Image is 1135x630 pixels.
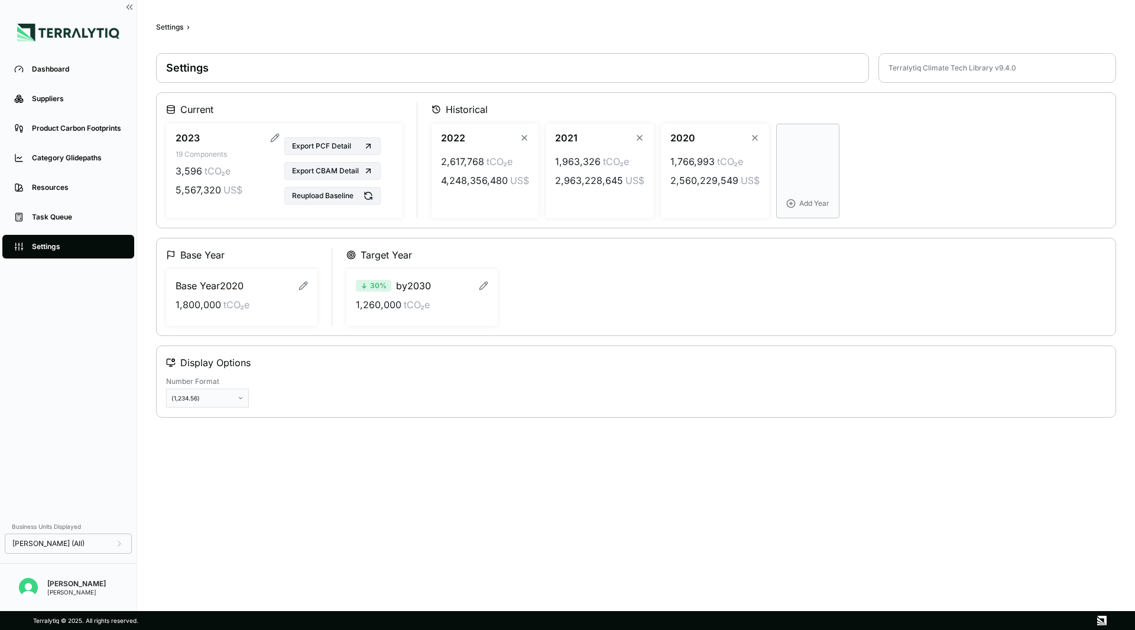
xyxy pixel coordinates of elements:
[19,578,38,597] img: Siya Sindhani
[370,281,387,290] span: 30 %
[180,102,213,117] span: Current
[441,131,465,145] span: 2022
[888,63,1016,73] div: Terralytiq Climate Tech Library v 9.4.0
[32,153,122,163] div: Category Glidepaths
[166,377,249,386] label: Number Format
[14,573,43,602] button: Open user button
[670,154,715,169] span: 1,766,993
[5,519,132,534] div: Business Units Displayed
[17,24,119,41] img: Logo
[223,183,242,197] span: US$
[47,579,106,589] div: [PERSON_NAME]
[166,389,249,408] button: (1,234.56)
[741,173,760,188] span: US$
[555,131,578,145] span: 2021
[156,22,183,32] div: Settings
[32,212,122,222] div: Task Queue
[292,166,359,176] span: Export CBAM Detail
[284,162,381,180] button: Export CBAM Detail
[32,64,122,74] div: Dashboard
[603,154,629,169] span: tCO₂e
[176,298,221,312] span: 1,800,000
[32,94,122,104] div: Suppliers
[12,539,85,548] span: [PERSON_NAME] (All)
[180,248,225,262] span: Base Year
[187,22,190,32] span: ›
[487,154,513,169] span: tCO₂e
[180,356,251,370] span: Display Options
[32,183,122,192] div: Resources
[717,154,743,169] span: tCO₂e
[555,173,623,188] span: 2,963,228,645
[176,150,280,159] div: 19 Components
[404,298,430,312] span: tCO₂e
[799,199,829,208] span: Add Year
[176,183,221,197] span: 5,567,320
[176,279,244,293] span: Base Year 2020
[441,173,508,188] span: 4,248,356,480
[292,141,351,151] span: Export PCF Detail
[47,589,106,596] div: [PERSON_NAME]
[176,164,202,178] span: 3,596
[223,298,249,312] span: tCO₂e
[776,124,839,218] button: Add Year
[205,164,231,178] span: tCO₂e
[625,173,644,188] span: US$
[670,131,695,145] span: 2020
[32,242,122,251] div: Settings
[32,124,122,133] div: Product Carbon Footprints
[361,248,412,262] span: Target Year
[176,131,200,145] span: 2023
[510,173,529,188] span: US$
[356,298,401,312] span: 1,260,000
[446,102,488,117] span: Historical
[396,279,431,293] span: by 2030
[670,173,738,188] span: 2,560,229,549
[284,137,381,155] button: Export PCF Detail
[555,154,601,169] span: 1,963,326
[166,61,859,75] h1: Settings
[284,187,381,205] button: Reupload Baseline
[441,154,484,169] span: 2,617,768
